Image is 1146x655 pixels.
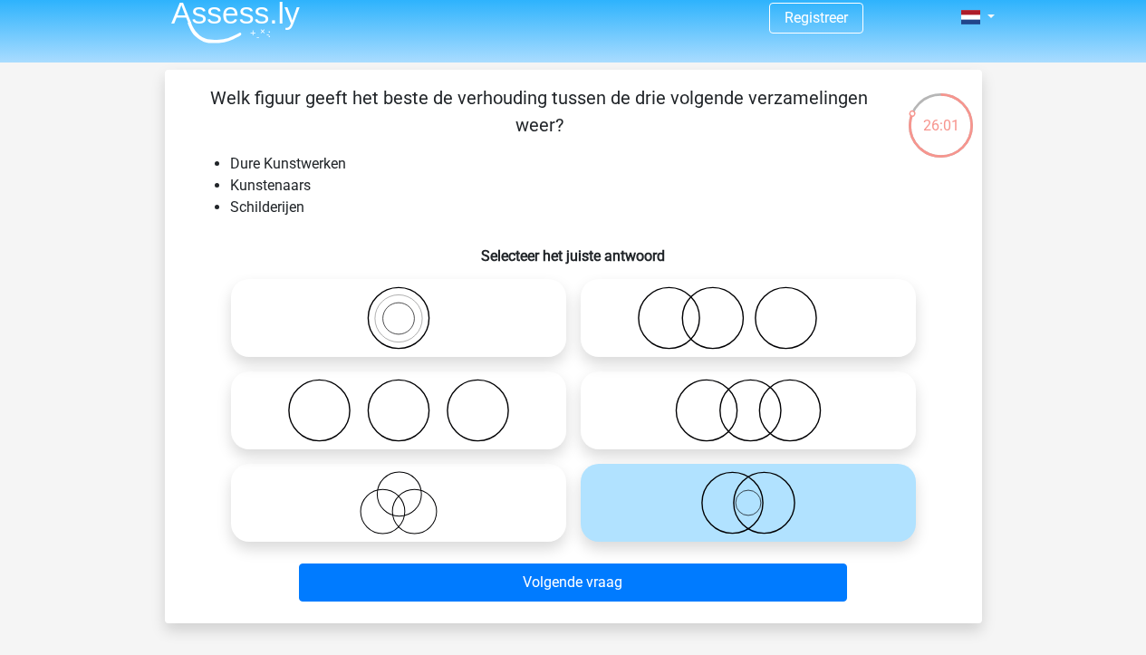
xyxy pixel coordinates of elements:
[194,233,953,265] h6: Selecteer het juiste antwoord
[299,563,847,602] button: Volgende vraag
[194,84,885,139] p: Welk figuur geeft het beste de verhouding tussen de drie volgende verzamelingen weer?
[230,175,953,197] li: Kunstenaars
[230,153,953,175] li: Dure Kunstwerken
[171,1,300,43] img: Assessly
[785,9,848,26] a: Registreer
[907,92,975,137] div: 26:01
[230,197,953,218] li: Schilderijen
